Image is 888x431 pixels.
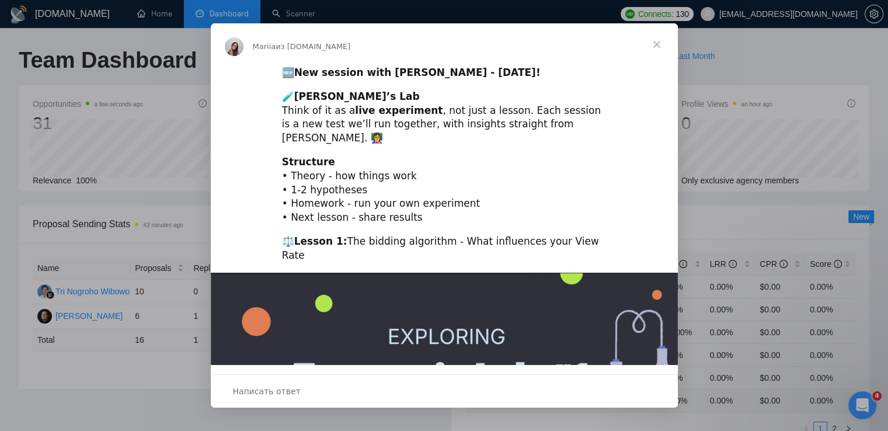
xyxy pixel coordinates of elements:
[282,66,607,80] div: 🆕
[211,374,678,408] div: Открыть разговор и ответить
[294,235,347,247] b: Lesson 1:
[253,42,276,51] span: Mariia
[294,91,420,102] b: [PERSON_NAME]’s Lab
[282,235,607,263] div: ⚖️ The bidding algorithm - What influences your View Rate
[282,156,335,168] b: Structure
[282,90,607,145] div: 🧪 Think of it as a , not just a lesson. Each session is a new test we’ll run together, with insig...
[282,155,607,225] div: • Theory - how things work • 1-2 hypotheses • Homework - run your own experiment • Next lesson - ...
[636,23,678,65] span: Закрыть
[225,37,243,56] img: Profile image for Mariia
[233,384,301,399] span: Написать ответ
[276,42,350,51] span: из [DOMAIN_NAME]
[355,105,443,116] b: live experiment
[294,67,541,78] b: New session with [PERSON_NAME] - [DATE]!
